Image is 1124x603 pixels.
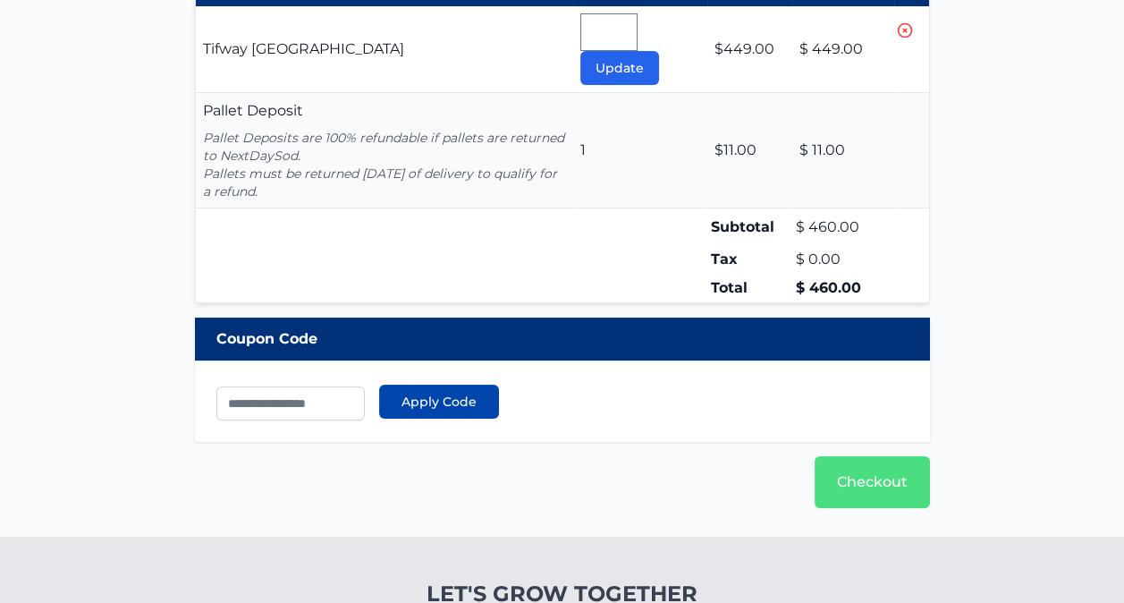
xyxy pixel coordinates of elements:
td: $449.00 [707,6,792,93]
td: Pallet Deposit [195,93,573,208]
td: $11.00 [707,93,792,208]
td: Total [707,274,792,303]
td: $ 460.00 [792,274,895,303]
div: Coupon Code [195,318,930,361]
button: Update [580,51,659,85]
td: $ 11.00 [792,93,895,208]
td: Tax [707,245,792,274]
td: Tifway [GEOGRAPHIC_DATA] [195,6,573,93]
span: Apply Code [401,393,477,411]
td: $ 0.00 [792,245,895,274]
td: Subtotal [707,208,792,246]
button: Apply Code [379,385,499,419]
p: Pallet Deposits are 100% refundable if pallets are returned to NextDaySod. Pallets must be return... [203,129,566,200]
a: Checkout [815,456,930,508]
td: $ 460.00 [792,208,895,246]
td: $ 449.00 [792,6,895,93]
td: 1 [573,93,707,208]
